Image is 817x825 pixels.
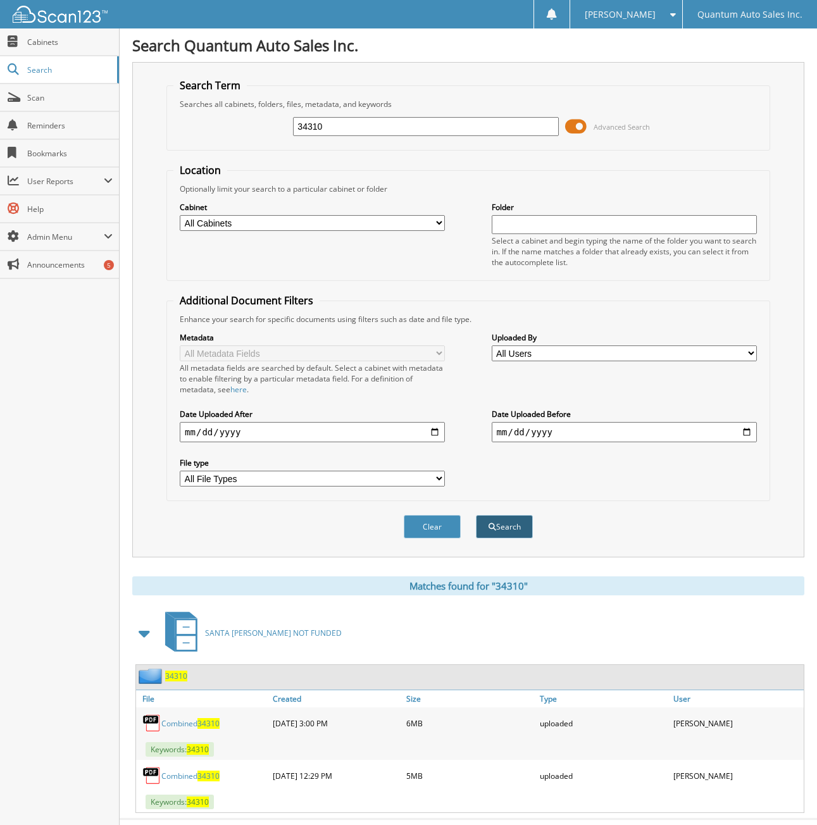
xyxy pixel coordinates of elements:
[27,259,113,270] span: Announcements
[27,120,113,131] span: Reminders
[173,314,763,325] div: Enhance your search for specific documents using filters such as date and file type.
[27,232,104,242] span: Admin Menu
[492,202,757,213] label: Folder
[13,6,108,23] img: scan123-logo-white.svg
[403,763,537,788] div: 5MB
[187,744,209,755] span: 34310
[180,457,445,468] label: File type
[173,163,227,177] legend: Location
[197,718,220,729] span: 34310
[180,363,445,395] div: All metadata fields are searched by default. Select a cabinet with metadata to enable filtering b...
[27,92,113,103] span: Scan
[132,35,804,56] h1: Search Quantum Auto Sales Inc.
[537,690,670,707] a: Type
[697,11,802,18] span: Quantum Auto Sales Inc.
[27,148,113,159] span: Bookmarks
[180,422,445,442] input: start
[492,332,757,343] label: Uploaded By
[146,795,214,809] span: Keywords:
[27,37,113,47] span: Cabinets
[537,763,670,788] div: uploaded
[403,710,537,736] div: 6MB
[670,690,804,707] a: User
[585,11,656,18] span: [PERSON_NAME]
[230,384,247,395] a: here
[180,332,445,343] label: Metadata
[142,766,161,785] img: PDF.png
[27,176,104,187] span: User Reports
[403,690,537,707] a: Size
[754,764,817,825] iframe: Chat Widget
[270,763,403,788] div: [DATE] 12:29 PM
[142,714,161,733] img: PDF.png
[594,122,650,132] span: Advanced Search
[173,183,763,194] div: Optionally limit your search to a particular cabinet or folder
[146,742,214,757] span: Keywords:
[205,628,342,638] span: SANTA [PERSON_NAME] NOT FUNDED
[161,771,220,781] a: Combined34310
[197,771,220,781] span: 34310
[670,710,804,736] div: [PERSON_NAME]
[492,422,757,442] input: end
[165,671,187,681] a: 34310
[492,409,757,419] label: Date Uploaded Before
[139,668,165,684] img: folder2.png
[132,576,804,595] div: Matches found for "34310"
[476,515,533,538] button: Search
[173,78,247,92] legend: Search Term
[537,710,670,736] div: uploaded
[187,797,209,807] span: 34310
[270,710,403,736] div: [DATE] 3:00 PM
[492,235,757,268] div: Select a cabinet and begin typing the name of the folder you want to search in. If the name match...
[27,65,111,75] span: Search
[670,763,804,788] div: [PERSON_NAME]
[161,718,220,729] a: Combined34310
[173,294,320,307] legend: Additional Document Filters
[158,608,342,658] a: SANTA [PERSON_NAME] NOT FUNDED
[270,690,403,707] a: Created
[27,204,113,214] span: Help
[180,409,445,419] label: Date Uploaded After
[180,202,445,213] label: Cabinet
[136,690,270,707] a: File
[173,99,763,109] div: Searches all cabinets, folders, files, metadata, and keywords
[404,515,461,538] button: Clear
[104,260,114,270] div: 5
